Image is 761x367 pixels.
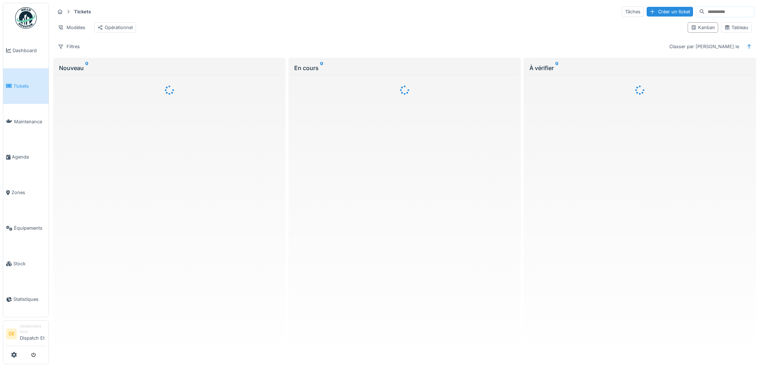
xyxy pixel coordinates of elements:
a: Stock [3,246,49,281]
a: Équipements [3,210,49,246]
a: Tickets [3,68,49,104]
div: Kanban [691,24,715,31]
div: Opérationnel [97,24,133,31]
span: Agenda [12,153,46,160]
div: Tâches [622,6,644,17]
span: Statistiques [13,296,46,303]
li: DE [6,329,17,339]
div: En cours [294,64,515,72]
sup: 0 [320,64,323,72]
strong: Tickets [71,8,94,15]
span: Dashboard [13,47,46,54]
span: Maintenance [14,118,46,125]
sup: 0 [555,64,559,72]
img: Badge_color-CXgf-gQk.svg [15,7,37,29]
a: Agenda [3,139,49,175]
div: Créer un ticket [647,7,693,17]
span: Stock [13,260,46,267]
a: Maintenance [3,104,49,139]
sup: 0 [85,64,88,72]
span: Équipements [14,225,46,231]
span: Tickets [13,83,46,90]
a: Zones [3,175,49,211]
div: À vérifier [529,64,750,72]
a: Dashboard [3,33,49,68]
div: Modèles [55,22,88,33]
div: Classer par [PERSON_NAME] le [666,41,742,52]
div: Tableau [724,24,748,31]
a: DE Gestionnaire localDispatch Et [6,324,46,346]
div: Nouveau [59,64,280,72]
div: Gestionnaire local [20,324,46,335]
div: Filtres [55,41,83,52]
li: Dispatch Et [20,324,46,344]
span: Zones [12,189,46,196]
a: Statistiques [3,281,49,317]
